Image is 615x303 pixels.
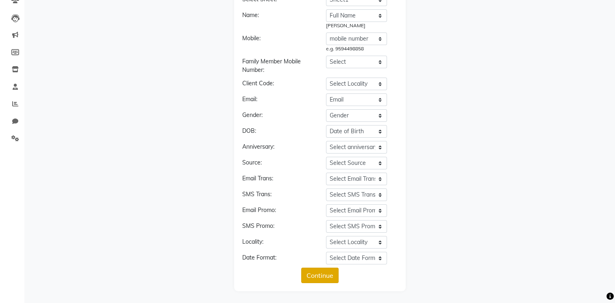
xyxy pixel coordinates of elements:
[236,253,320,264] div: Date Format:
[236,111,320,122] div: Gender:
[236,11,320,29] div: Name:
[236,206,320,217] div: Email Promo:
[236,238,320,249] div: Locality:
[301,268,339,283] button: Continue
[236,190,320,201] div: SMS Trans:
[236,174,320,185] div: Email Trans:
[236,143,320,154] div: Anniversary:
[236,158,320,169] div: Source:
[236,222,320,233] div: SMS Promo:
[236,57,320,74] div: Family Member Mobile Number:
[236,34,320,52] div: Mobile:
[326,45,387,52] div: e.g. 9594498858
[236,127,320,138] div: DOB:
[236,95,320,106] div: Email:
[326,22,387,29] div: [PERSON_NAME]
[236,79,320,90] div: Client Code:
